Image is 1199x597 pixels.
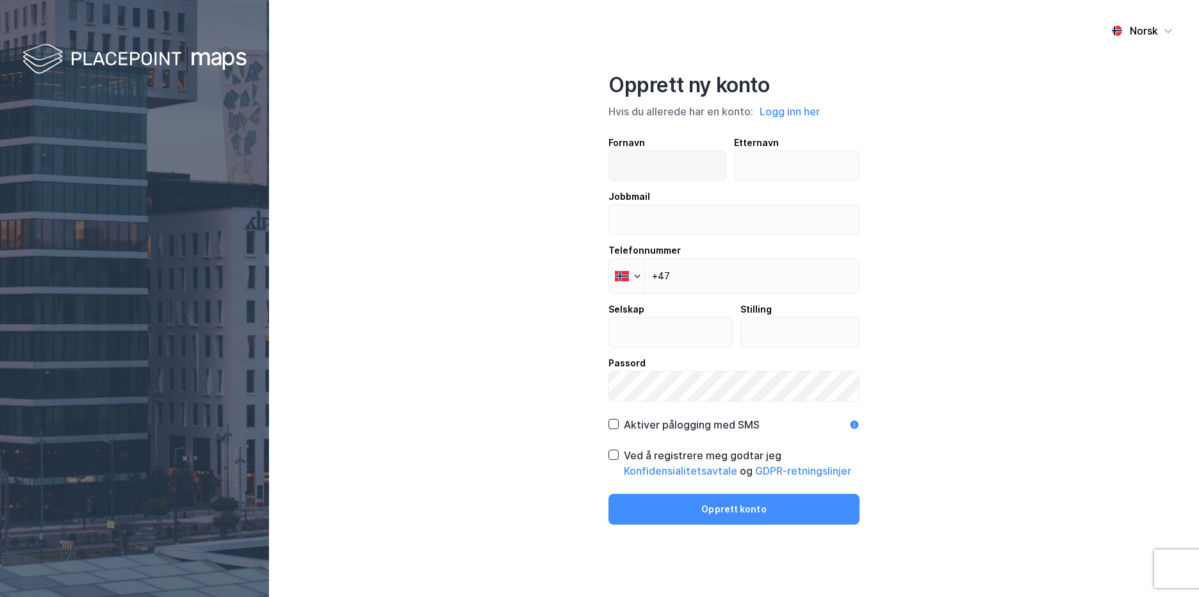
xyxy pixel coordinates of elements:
[1130,23,1158,38] div: Norsk
[608,356,860,371] div: Passord
[608,243,860,258] div: Telefonnummer
[608,494,860,525] button: Opprett konto
[608,302,733,317] div: Selskap
[1135,536,1199,597] div: Kontrollprogram for chat
[609,259,644,293] div: Norway: + 47
[624,448,860,478] div: Ved å registrere meg godtar jeg og
[608,135,726,151] div: Fornavn
[624,417,760,432] div: Aktiver pålogging med SMS
[608,258,860,294] input: Telefonnummer
[1135,536,1199,597] iframe: Chat Widget
[608,189,860,204] div: Jobbmail
[22,41,247,79] img: logo-white.f07954bde2210d2a523dddb988cd2aa7.svg
[608,72,860,98] div: Opprett ny konto
[756,103,824,120] button: Logg inn her
[734,135,860,151] div: Etternavn
[608,103,860,120] div: Hvis du allerede har en konto:
[740,302,860,317] div: Stilling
